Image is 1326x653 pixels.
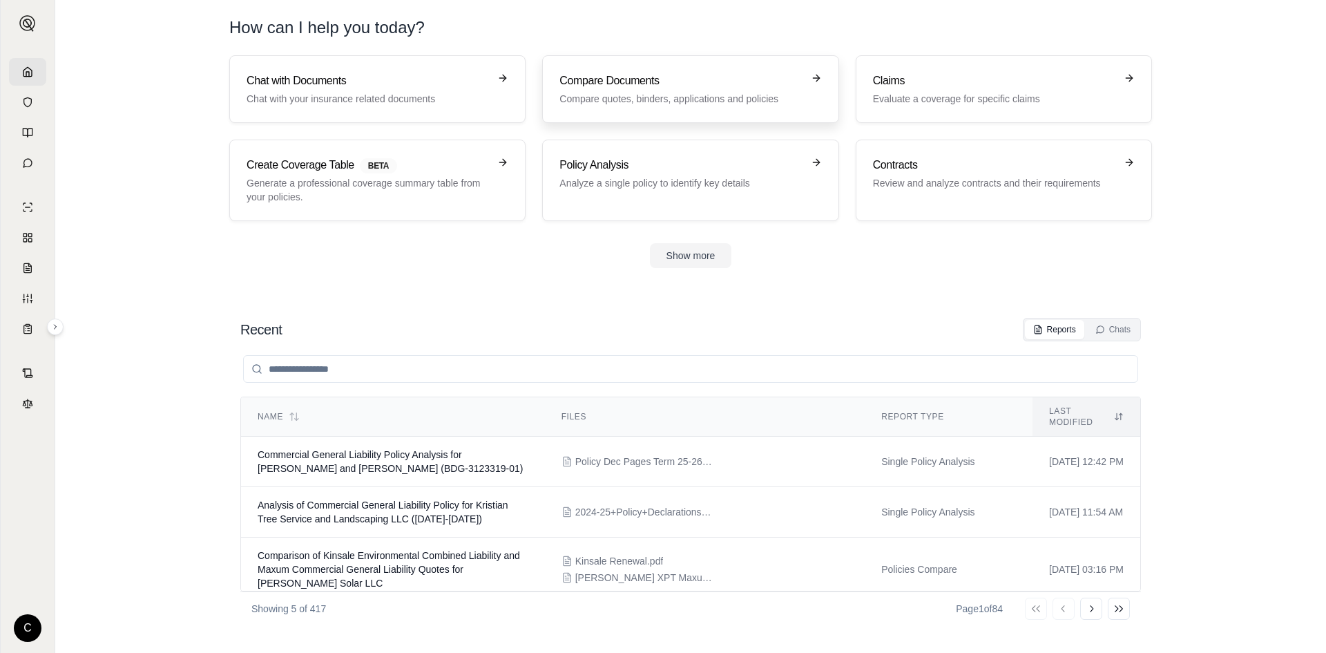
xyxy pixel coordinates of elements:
[9,359,46,387] a: Contract Analysis
[9,224,46,252] a: Policy Comparisons
[1025,320,1084,339] button: Reports
[14,614,41,642] div: C
[559,157,802,173] h3: Policy Analysis
[9,193,46,221] a: Single Policy
[229,17,1152,39] h1: How can I help you today?
[9,58,46,86] a: Home
[9,149,46,177] a: Chat
[575,505,713,519] span: 2024-25+Policy+Declarations+Page.pdf
[865,397,1032,437] th: Report Type
[247,73,489,89] h3: Chat with Documents
[865,437,1032,487] td: Single Policy Analysis
[956,602,1003,616] div: Page 1 of 84
[9,88,46,116] a: Documents Vault
[559,73,802,89] h3: Compare Documents
[856,140,1152,221] a: ContractsReview and analyze contracts and their requirements
[14,10,41,37] button: Expand sidebar
[229,55,526,123] a: Chat with DocumentsChat with your insurance related documents
[9,315,46,343] a: Coverage Table
[258,500,508,524] span: Analysis of Commercial General Liability Policy for Kristian Tree Service and Landscaping LLC (20...
[865,538,1032,602] td: Policies Compare
[258,550,520,589] span: Comparison of Kinsale Environmental Combined Liability and Maxum Commercial General Liability Quo...
[575,571,713,585] span: Maier XPT Maxum.pdf
[247,92,489,106] p: Chat with your insurance related documents
[258,449,523,474] span: Commercial General Liability Policy Analysis for Dean and Danielle Lacorte (BDG-3123319-01)
[1095,324,1131,335] div: Chats
[360,158,397,173] span: BETA
[9,285,46,312] a: Custom Report
[542,55,838,123] a: Compare DocumentsCompare quotes, binders, applications and policies
[559,176,802,190] p: Analyze a single policy to identify key details
[9,254,46,282] a: Claim Coverage
[9,119,46,146] a: Prompt Library
[559,92,802,106] p: Compare quotes, binders, applications and policies
[873,176,1115,190] p: Review and analyze contracts and their requirements
[1087,320,1139,339] button: Chats
[1049,406,1124,428] div: Last modified
[1033,324,1076,335] div: Reports
[856,55,1152,123] a: ClaimsEvaluate a coverage for specific claims
[1032,487,1140,538] td: [DATE] 11:54 AM
[1032,538,1140,602] td: [DATE] 03:16 PM
[229,140,526,221] a: Create Coverage TableBETAGenerate a professional coverage summary table from your policies.
[650,243,732,268] button: Show more
[19,15,36,32] img: Expand sidebar
[873,157,1115,173] h3: Contracts
[575,455,713,469] span: Policy Dec Pages Term 25-26- BDG3123319-01 .pdf
[247,176,489,204] p: Generate a professional coverage summary table from your policies.
[9,390,46,417] a: Legal Search Engine
[47,319,64,335] button: Expand sidebar
[1032,437,1140,487] td: [DATE] 12:42 PM
[575,554,664,568] span: Kinsale Renewal.pdf
[545,397,865,437] th: Files
[247,157,489,173] h3: Create Coverage Table
[873,92,1115,106] p: Evaluate a coverage for specific claims
[542,140,838,221] a: Policy AnalysisAnalyze a single policy to identify key details
[865,487,1032,538] td: Single Policy Analysis
[258,411,528,422] div: Name
[873,73,1115,89] h3: Claims
[251,602,326,616] p: Showing 5 of 417
[240,320,282,339] h2: Recent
